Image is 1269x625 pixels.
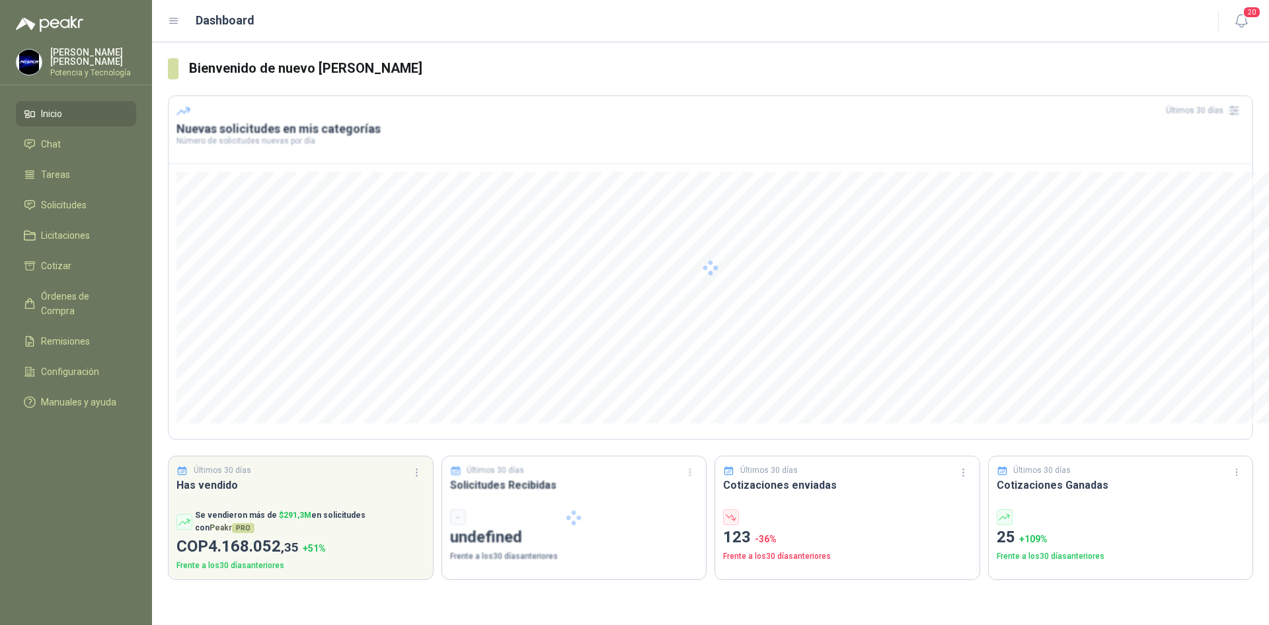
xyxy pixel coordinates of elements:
a: Manuales y ayuda [16,390,136,415]
span: Peakr [210,523,254,532]
button: 20 [1229,9,1253,33]
a: Órdenes de Compra [16,284,136,323]
span: Manuales y ayuda [41,395,116,409]
span: -36 % [755,534,777,544]
span: PRO [232,523,254,533]
h3: Has vendido [176,477,425,493]
span: 20 [1243,6,1261,19]
p: Frente a los 30 días anteriores [723,550,972,563]
p: COP [176,534,425,560]
h3: Cotizaciones enviadas [723,477,972,493]
span: Licitaciones [41,228,90,243]
p: Últimos 30 días [740,464,798,477]
span: Chat [41,137,61,151]
p: 123 [723,525,972,550]
span: 4.168.052 [208,537,299,556]
a: Cotizar [16,253,136,278]
span: $ 291,3M [279,511,311,520]
span: Tareas [41,167,70,182]
p: Últimos 30 días [194,464,251,477]
p: [PERSON_NAME] [PERSON_NAME] [50,48,136,66]
a: Licitaciones [16,223,136,248]
p: Frente a los 30 días anteriores [997,550,1245,563]
h3: Bienvenido de nuevo [PERSON_NAME] [189,58,1253,79]
span: + 51 % [303,543,326,554]
p: Frente a los 30 días anteriores [176,560,425,572]
span: Remisiones [41,334,90,349]
h1: Dashboard [196,11,254,30]
span: Configuración [41,364,99,379]
a: Inicio [16,101,136,126]
span: Inicio [41,106,62,121]
p: Potencia y Tecnología [50,69,136,77]
img: Logo peakr [16,16,83,32]
a: Solicitudes [16,192,136,218]
span: Cotizar [41,259,71,273]
a: Remisiones [16,329,136,354]
a: Configuración [16,359,136,384]
a: Tareas [16,162,136,187]
span: + 109 % [1019,534,1048,544]
span: Solicitudes [41,198,87,212]
img: Company Logo [17,50,42,75]
p: 25 [997,525,1245,550]
h3: Cotizaciones Ganadas [997,477,1245,493]
p: Últimos 30 días [1013,464,1071,477]
p: Se vendieron más de en solicitudes con [195,509,425,534]
span: Órdenes de Compra [41,289,124,318]
a: Chat [16,132,136,157]
span: ,35 [281,540,299,555]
